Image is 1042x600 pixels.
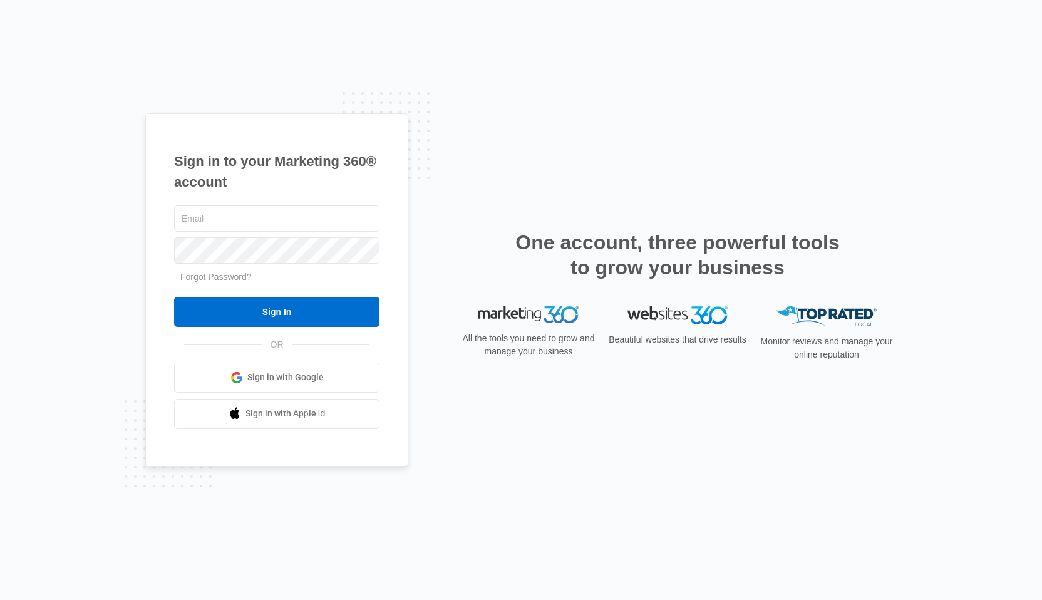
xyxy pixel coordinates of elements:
[174,151,379,192] h1: Sign in to your Marketing 360® account
[262,338,292,351] span: OR
[627,306,728,324] img: Websites 360
[174,399,379,429] a: Sign in with Apple Id
[245,407,326,420] span: Sign in with Apple Id
[776,306,877,327] img: Top Rated Local
[512,230,843,280] h2: One account, three powerful tools to grow your business
[756,335,897,361] p: Monitor reviews and manage your online reputation
[607,333,748,346] p: Beautiful websites that drive results
[247,371,324,384] span: Sign in with Google
[458,332,599,358] p: All the tools you need to grow and manage your business
[180,272,252,282] a: Forgot Password?
[174,297,379,327] input: Sign In
[174,363,379,393] a: Sign in with Google
[174,205,379,232] input: Email
[478,306,579,324] img: Marketing 360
